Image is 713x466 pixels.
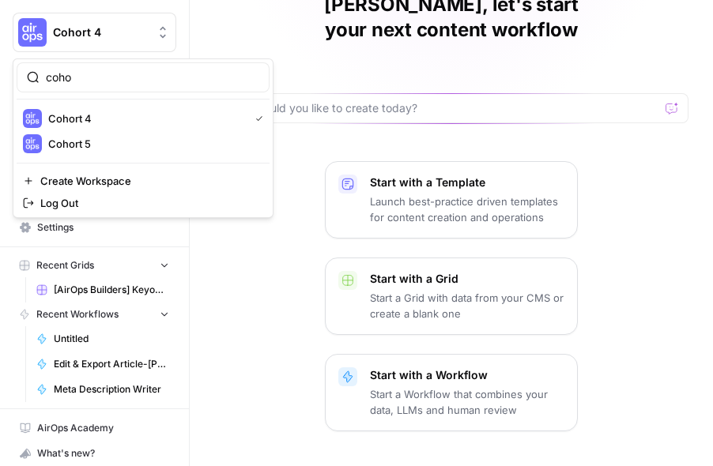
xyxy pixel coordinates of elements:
span: Cohort 4 [48,111,243,126]
button: What's new? [13,441,176,466]
p: Start a Grid with data from your CMS or create a blank one [370,290,564,321]
span: Untitled [54,332,169,346]
div: What's new? [13,442,175,465]
span: Cohort 4 [53,24,149,40]
button: Recent Grids [13,254,176,277]
span: Recent Grids [36,258,94,272]
button: Workspace: Cohort 4 [13,13,176,52]
input: Search Workspaces [46,70,259,85]
input: What would you like to create today? [224,100,659,116]
a: Untitled [29,326,176,351]
span: Log Out [40,195,257,211]
a: [AirOps Builders] Keyowrd -> Content Brief -> Article [29,277,176,303]
span: Recent Workflows [36,307,119,321]
p: Start with a Grid [370,271,564,287]
span: Settings [37,220,169,235]
a: Meta Description Writer [29,377,176,402]
button: Start with a TemplateLaunch best-practice driven templates for content creation and operations [325,161,578,239]
a: Create Workspace [17,170,270,192]
p: Start a Workflow that combines your data, LLMs and human review [370,386,564,418]
div: Workspace: Cohort 4 [13,58,274,218]
img: Cohort 5 Logo [23,134,42,153]
span: Meta Description Writer [54,382,169,396]
img: Cohort 4 Logo [18,18,47,47]
a: Settings [13,215,176,240]
button: Start with a WorkflowStart a Workflow that combines your data, LLMs and human review [325,354,578,431]
p: Start with a Workflow [370,367,564,383]
span: Edit & Export Article-[PERSON_NAME] [54,357,169,371]
span: Create Workspace [40,173,257,189]
span: [AirOps Builders] Keyowrd -> Content Brief -> Article [54,283,169,297]
span: AirOps Academy [37,421,169,435]
a: Log Out [17,192,270,214]
span: Cohort 5 [48,136,257,152]
p: Launch best-practice driven templates for content creation and operations [370,194,564,225]
button: Start with a GridStart a Grid with data from your CMS or create a blank one [325,257,578,335]
a: AirOps Academy [13,415,176,441]
button: Recent Workflows [13,303,176,326]
a: Edit & Export Article-[PERSON_NAME] [29,351,176,377]
img: Cohort 4 Logo [23,109,42,128]
p: Start with a Template [370,175,564,190]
